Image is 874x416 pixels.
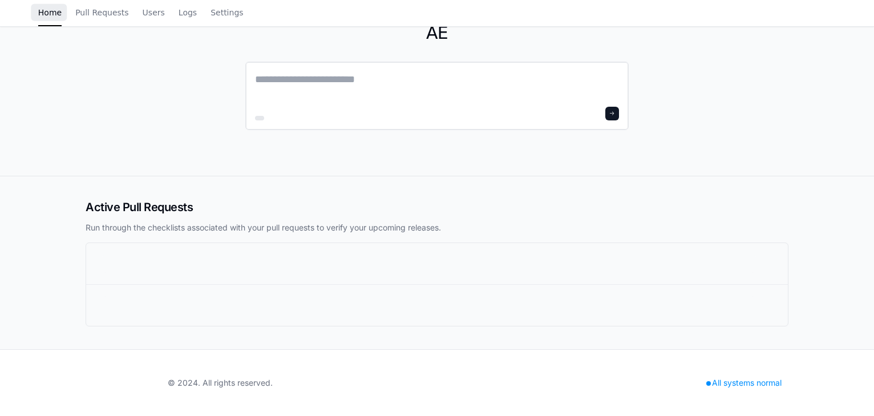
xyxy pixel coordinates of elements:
span: Logs [179,9,197,16]
div: All systems normal [699,375,788,391]
span: Users [143,9,165,16]
h2: Active Pull Requests [86,199,788,215]
h1: AE [245,23,629,43]
p: Run through the checklists associated with your pull requests to verify your upcoming releases. [86,222,788,233]
span: Home [38,9,62,16]
span: Pull Requests [75,9,128,16]
div: © 2024. All rights reserved. [168,377,273,389]
span: Settings [211,9,243,16]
